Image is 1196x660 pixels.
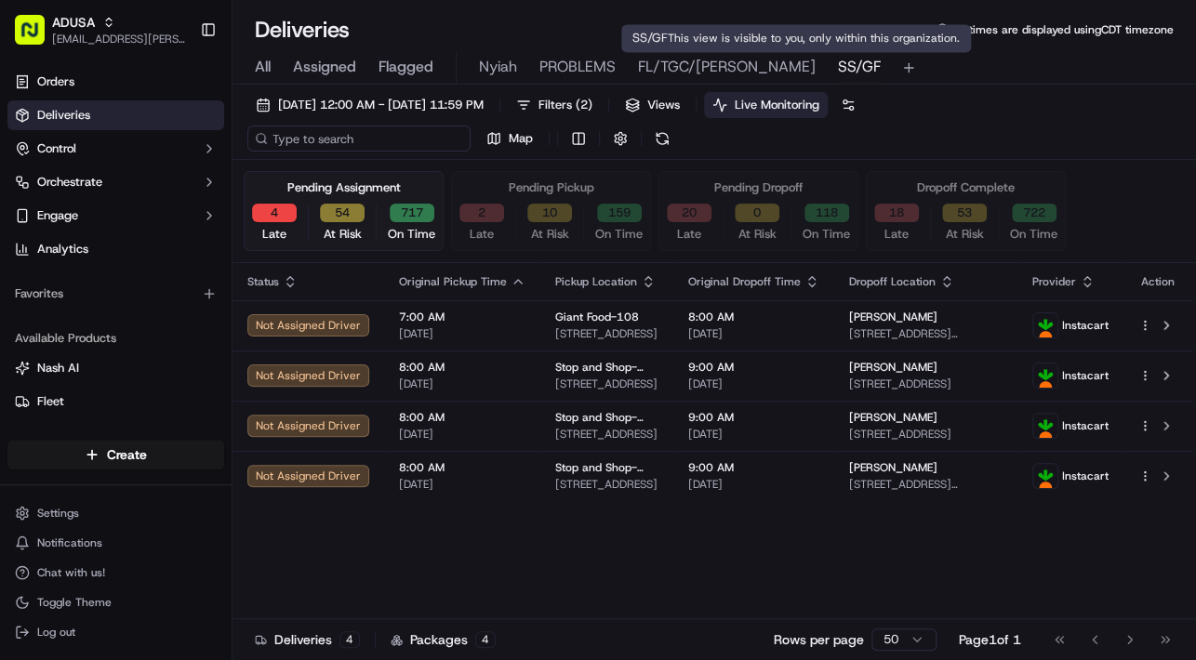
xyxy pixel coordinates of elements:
span: Orchestrate [37,174,102,191]
span: Late [470,226,494,243]
span: Map [509,130,533,147]
span: [DATE] [688,326,819,341]
span: 9:00 AM [688,410,819,425]
span: Filters [538,97,592,113]
span: 8:00 AM [399,410,525,425]
span: Stop and Shop-652 [555,460,658,475]
img: Nash [19,19,56,56]
span: Late [262,226,286,243]
a: 💻API Documentation [150,262,306,296]
button: 4 [252,204,297,222]
a: Nash AI [15,360,217,376]
span: Views [647,97,680,113]
div: 📗 [19,271,33,286]
p: Welcome 👋 [19,74,339,104]
div: SS/GF [621,24,971,52]
div: 4 [475,631,496,648]
img: profile_instacart_ahold_partner.png [1033,414,1057,438]
span: All times are displayed using CDT timezone [952,22,1174,37]
img: profile_instacart_ahold_partner.png [1033,464,1057,488]
a: Deliveries [7,100,224,130]
span: [STREET_ADDRESS][PERSON_NAME] [849,477,1003,492]
span: [PERSON_NAME] [849,360,937,375]
span: On Time [1010,226,1057,243]
span: [STREET_ADDRESS] [555,427,658,442]
span: [STREET_ADDRESS] [555,477,658,492]
span: 9:00 AM [688,360,819,375]
a: Fleet [15,393,217,410]
button: 118 [804,204,849,222]
span: [STREET_ADDRESS] [849,376,1003,391]
span: Assigned [293,56,356,78]
span: Instacart [1062,368,1109,383]
input: Type to search [247,125,471,152]
span: [DATE] [399,376,525,391]
div: Dropoff Complete [917,179,1015,196]
button: Create [7,440,224,469]
button: 0 [735,204,779,222]
button: 717 [390,204,434,222]
span: Toggle Theme [37,595,112,610]
div: Dropoff Complete18Late53At Risk722On Time [866,171,1066,251]
a: Orders [7,67,224,97]
button: 10 [527,204,572,222]
button: ADUSA [52,13,95,32]
button: Orchestrate [7,167,224,197]
span: Orders [37,73,74,90]
span: Fleet [37,393,64,410]
span: Control [37,140,76,157]
span: [DATE] [399,477,525,492]
span: Giant Food-108 [555,310,639,324]
span: [DATE] [688,427,819,442]
span: This view is visible to you, only within this organization. [668,31,960,46]
span: 9:00 AM [688,460,819,475]
span: At Risk [946,226,984,243]
div: Favorites [7,279,224,309]
span: Stop and Shop-652 [555,410,658,425]
button: Views [617,92,688,118]
div: Action [1138,274,1177,289]
span: [DATE] [688,477,819,492]
span: [STREET_ADDRESS] [555,326,658,341]
span: [DATE] 12:00 AM - [DATE] 11:59 PM [278,97,484,113]
div: Available Products [7,323,224,353]
div: Pending Dropoff [714,179,803,196]
span: At Risk [531,226,569,243]
div: We're available if you need us! [63,196,235,211]
span: Pickup Location [555,274,637,289]
div: Deliveries [255,630,360,649]
span: All [255,56,271,78]
span: Pylon [185,315,225,329]
div: Pending Assignment4Late54At Risk717On Time [244,171,444,251]
span: Log out [37,625,75,640]
button: Filters(2) [508,92,601,118]
span: Chat with us! [37,565,105,580]
button: Toggle Theme [7,589,224,615]
div: Pending Pickup2Late10At Risk159On Time [451,171,651,251]
div: 💻 [157,271,172,286]
span: Nyiah [479,56,517,78]
span: [PERSON_NAME] [849,460,937,475]
span: PROBLEMS [539,56,616,78]
span: At Risk [324,226,362,243]
button: 159 [597,204,642,222]
div: 4 [339,631,360,648]
span: Knowledge Base [37,270,142,288]
span: Stop and Shop-652 [555,360,658,375]
span: [DATE] [399,326,525,341]
button: Chat with us! [7,560,224,586]
span: Instacart [1062,469,1109,483]
button: Start new chat [316,183,339,205]
span: [DATE] [688,376,819,391]
div: Page 1 of 1 [959,630,1021,649]
span: Original Dropoff Time [688,274,801,289]
img: 1736555255976-a54dd68f-1ca7-489b-9aae-adbdc363a1c4 [19,178,52,211]
button: Notifications [7,530,224,556]
button: 18 [874,204,919,222]
div: Start new chat [63,178,305,196]
button: Live Monitoring [704,92,828,118]
span: Instacart [1062,318,1109,333]
span: Create [107,445,147,464]
span: Dropoff Location [849,274,936,289]
span: At Risk [738,226,777,243]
